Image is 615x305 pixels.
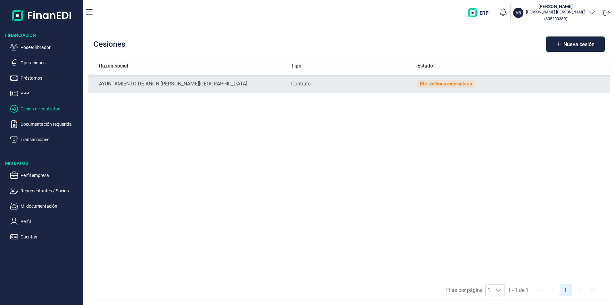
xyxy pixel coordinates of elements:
[446,286,483,294] span: Filas por página
[420,81,472,86] div: Pte. de firma ante notario
[10,74,81,82] button: Préstamos
[20,105,81,113] p: Cesión de contratos
[20,74,81,82] p: Préstamos
[10,90,81,97] button: PPP
[20,136,81,143] p: Transacciones
[12,5,72,26] img: Logo de aplicación
[546,36,605,52] button: Nueva cesión
[468,8,493,17] img: erp
[563,42,594,47] span: Nueva cesión
[560,284,572,296] button: Page 1
[505,284,531,296] span: 1 - 1 de 1
[99,80,281,88] div: AYUNTAMIENTO DE AÑON [PERSON_NAME][GEOGRAPHIC_DATA]
[10,233,81,241] button: Cuentas
[526,3,585,10] h3: [PERSON_NAME]
[10,44,81,51] button: Poseer librador
[526,10,585,15] p: [PERSON_NAME] [PERSON_NAME]
[10,59,81,67] button: Operaciones
[10,136,81,143] button: Transacciones
[20,172,81,179] p: Perfil empresa
[513,3,595,22] button: AB[PERSON_NAME][PERSON_NAME] [PERSON_NAME](60520338R)
[20,44,81,51] p: Poseer librador
[20,218,81,225] p: Perfil
[20,233,81,241] p: Cuentas
[99,62,128,70] span: Razón social
[10,202,81,210] button: Mi documentación
[10,120,81,128] button: Documentación requerida
[10,172,81,179] button: Perfil empresa
[291,62,301,70] span: Tipo
[486,285,492,296] span: 1
[20,187,81,195] p: Representantes / Socios
[10,218,81,225] button: Perfil
[20,120,81,128] p: Documentación requerida
[10,105,81,113] button: Cesión de contratos
[515,10,521,16] p: AB
[20,202,81,210] p: Mi documentación
[20,90,81,97] p: PPP
[10,187,81,195] button: Representantes / Socios
[544,16,567,21] small: Copiar cif
[291,80,407,88] div: Contrato
[20,59,81,67] p: Operaciones
[94,40,125,49] h2: Cesiones
[417,62,433,70] span: Estado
